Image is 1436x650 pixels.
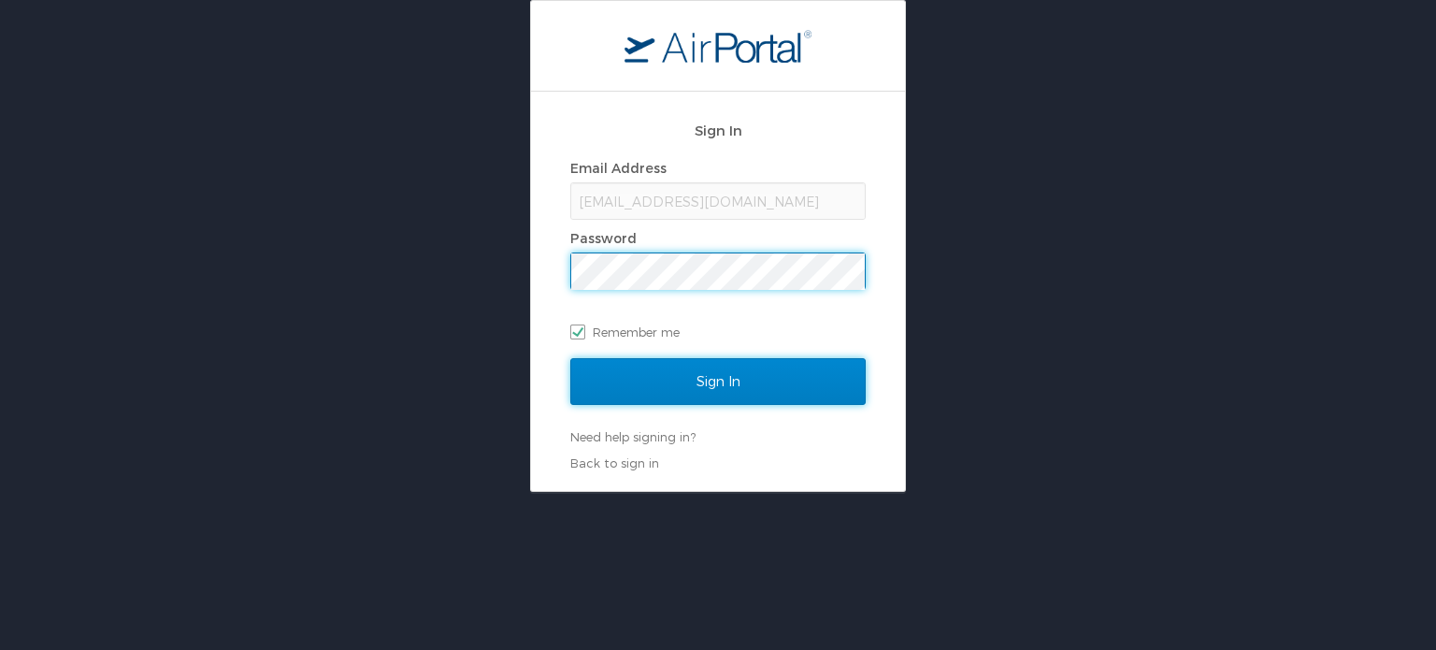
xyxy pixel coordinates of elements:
a: Back to sign in [570,455,659,470]
input: Sign In [570,358,866,405]
h2: Sign In [570,120,866,141]
a: Need help signing in? [570,429,696,444]
img: logo [625,29,811,63]
label: Remember me [570,318,866,346]
label: Password [570,230,637,246]
label: Email Address [570,160,667,176]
